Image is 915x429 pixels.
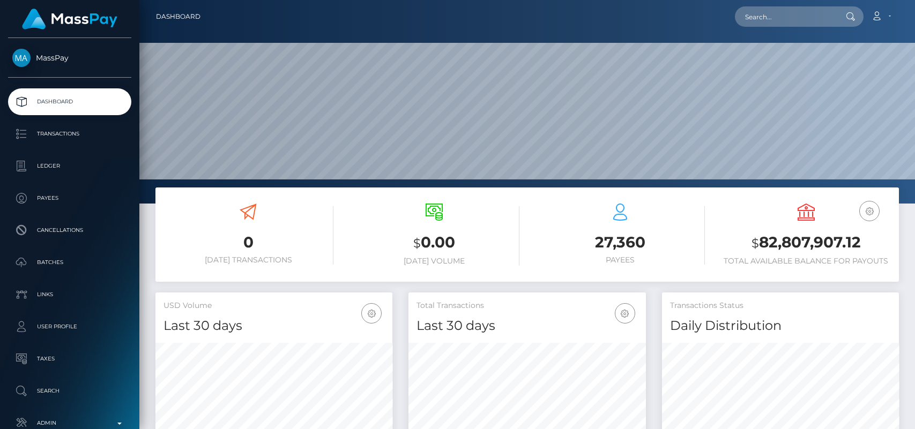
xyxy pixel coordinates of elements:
[12,190,127,206] p: Payees
[670,317,891,335] h4: Daily Distribution
[163,300,384,311] h5: USD Volume
[752,236,759,251] small: $
[8,345,131,372] a: Taxes
[12,158,127,174] p: Ledger
[12,319,127,335] p: User Profile
[12,254,127,270] p: Batches
[8,53,131,63] span: MassPay
[416,300,637,311] h5: Total Transactions
[12,49,31,67] img: MassPay
[8,217,131,244] a: Cancellations
[156,5,200,28] a: Dashboard
[735,6,836,27] input: Search...
[413,236,421,251] small: $
[721,257,891,266] h6: Total Available Balance for Payouts
[416,317,637,335] h4: Last 30 days
[163,317,384,335] h4: Last 30 days
[349,257,519,266] h6: [DATE] Volume
[12,126,127,142] p: Transactions
[12,222,127,238] p: Cancellations
[8,153,131,179] a: Ledger
[8,378,131,404] a: Search
[8,185,131,212] a: Payees
[8,121,131,147] a: Transactions
[535,255,705,265] h6: Payees
[12,383,127,399] p: Search
[349,232,519,254] h3: 0.00
[8,313,131,340] a: User Profile
[12,287,127,303] p: Links
[8,88,131,115] a: Dashboard
[12,351,127,367] p: Taxes
[8,281,131,308] a: Links
[8,249,131,276] a: Batches
[535,232,705,253] h3: 27,360
[721,232,891,254] h3: 82,807,907.12
[12,94,127,110] p: Dashboard
[670,300,891,311] h5: Transactions Status
[163,255,333,265] h6: [DATE] Transactions
[22,9,117,29] img: MassPay Logo
[163,232,333,253] h3: 0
